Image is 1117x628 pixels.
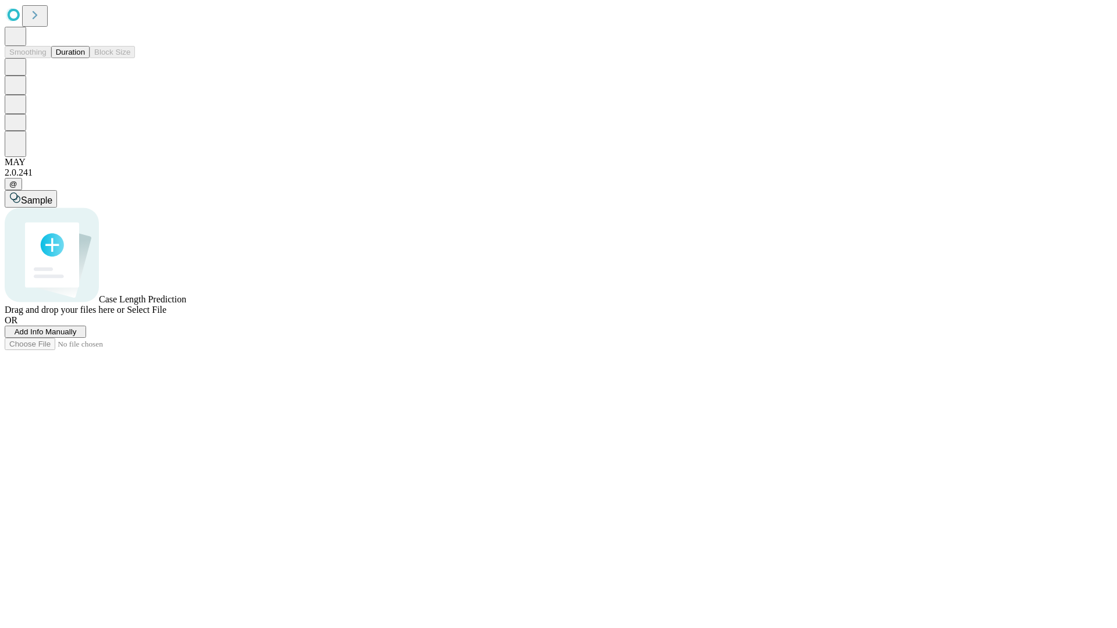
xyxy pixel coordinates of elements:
[99,294,186,304] span: Case Length Prediction
[9,180,17,188] span: @
[5,190,57,208] button: Sample
[5,157,1112,167] div: MAY
[90,46,135,58] button: Block Size
[127,305,166,315] span: Select File
[5,167,1112,178] div: 2.0.241
[5,46,51,58] button: Smoothing
[5,305,124,315] span: Drag and drop your files here or
[5,315,17,325] span: OR
[21,195,52,205] span: Sample
[5,326,86,338] button: Add Info Manually
[15,327,77,336] span: Add Info Manually
[5,178,22,190] button: @
[51,46,90,58] button: Duration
